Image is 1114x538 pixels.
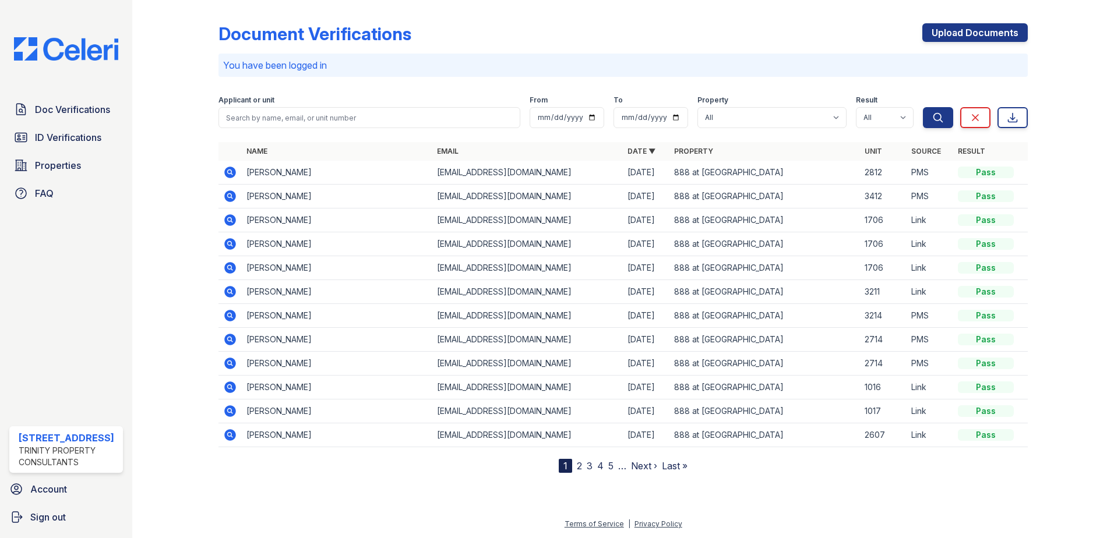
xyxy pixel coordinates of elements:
[432,256,623,280] td: [EMAIL_ADDRESS][DOMAIN_NAME]
[623,423,669,447] td: [DATE]
[669,423,860,447] td: 888 at [GEOGRAPHIC_DATA]
[623,208,669,232] td: [DATE]
[958,147,985,155] a: Result
[662,460,688,472] a: Last »
[860,423,907,447] td: 2607
[432,328,623,352] td: [EMAIL_ADDRESS][DOMAIN_NAME]
[623,399,669,423] td: [DATE]
[958,238,1014,250] div: Pass
[911,147,941,155] a: Source
[35,158,81,172] span: Properties
[242,376,432,399] td: [PERSON_NAME]
[669,208,860,232] td: 888 at [GEOGRAPHIC_DATA]
[242,208,432,232] td: [PERSON_NAME]
[623,232,669,256] td: [DATE]
[242,328,432,352] td: [PERSON_NAME]
[5,505,128,529] a: Sign out
[614,95,623,105] label: To
[669,185,860,208] td: 888 at [GEOGRAPHIC_DATA]
[907,328,953,352] td: PMS
[432,352,623,376] td: [EMAIL_ADDRESS][DOMAIN_NAME]
[958,405,1014,417] div: Pass
[907,185,953,208] td: PMS
[697,95,728,105] label: Property
[242,352,432,376] td: [PERSON_NAME]
[432,232,623,256] td: [EMAIL_ADDRESS][DOMAIN_NAME]
[669,328,860,352] td: 888 at [GEOGRAPHIC_DATA]
[437,147,459,155] a: Email
[628,519,630,528] div: |
[860,256,907,280] td: 1706
[907,376,953,399] td: Link
[242,304,432,328] td: [PERSON_NAME]
[9,126,123,149] a: ID Verifications
[530,95,548,105] label: From
[618,459,626,473] span: …
[218,23,411,44] div: Document Verifications
[669,280,860,304] td: 888 at [GEOGRAPHIC_DATA]
[35,130,101,144] span: ID Verifications
[432,208,623,232] td: [EMAIL_ADDRESS][DOMAIN_NAME]
[631,460,657,472] a: Next ›
[860,185,907,208] td: 3412
[35,186,54,200] span: FAQ
[907,232,953,256] td: Link
[860,376,907,399] td: 1016
[907,208,953,232] td: Link
[669,256,860,280] td: 888 at [GEOGRAPHIC_DATA]
[623,161,669,185] td: [DATE]
[634,519,682,528] a: Privacy Policy
[860,232,907,256] td: 1706
[623,256,669,280] td: [DATE]
[242,185,432,208] td: [PERSON_NAME]
[907,256,953,280] td: Link
[958,429,1014,441] div: Pass
[242,161,432,185] td: [PERSON_NAME]
[958,334,1014,345] div: Pass
[860,304,907,328] td: 3214
[587,460,593,472] a: 3
[242,399,432,423] td: [PERSON_NAME]
[608,460,614,472] a: 5
[9,182,123,205] a: FAQ
[865,147,882,155] a: Unit
[860,280,907,304] td: 3211
[242,423,432,447] td: [PERSON_NAME]
[860,399,907,423] td: 1017
[907,280,953,304] td: Link
[958,214,1014,226] div: Pass
[623,304,669,328] td: [DATE]
[9,154,123,177] a: Properties
[30,510,66,524] span: Sign out
[669,399,860,423] td: 888 at [GEOGRAPHIC_DATA]
[860,161,907,185] td: 2812
[30,482,67,496] span: Account
[577,460,582,472] a: 2
[19,445,118,468] div: Trinity Property Consultants
[860,208,907,232] td: 1706
[242,232,432,256] td: [PERSON_NAME]
[958,381,1014,393] div: Pass
[958,190,1014,202] div: Pass
[860,352,907,376] td: 2714
[907,399,953,423] td: Link
[856,95,877,105] label: Result
[669,352,860,376] td: 888 at [GEOGRAPHIC_DATA]
[623,376,669,399] td: [DATE]
[907,161,953,185] td: PMS
[559,459,572,473] div: 1
[432,185,623,208] td: [EMAIL_ADDRESS][DOMAIN_NAME]
[432,376,623,399] td: [EMAIL_ADDRESS][DOMAIN_NAME]
[907,352,953,376] td: PMS
[246,147,267,155] a: Name
[432,399,623,423] td: [EMAIL_ADDRESS][DOMAIN_NAME]
[5,477,128,501] a: Account
[922,23,1028,42] a: Upload Documents
[242,256,432,280] td: [PERSON_NAME]
[623,352,669,376] td: [DATE]
[958,262,1014,274] div: Pass
[218,95,274,105] label: Applicant or unit
[907,423,953,447] td: Link
[669,304,860,328] td: 888 at [GEOGRAPHIC_DATA]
